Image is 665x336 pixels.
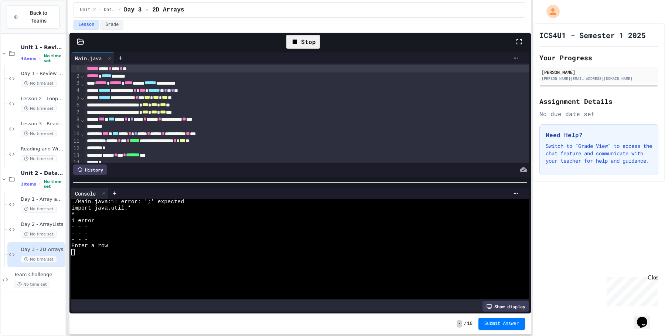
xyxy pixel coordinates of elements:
[71,54,105,62] div: Main.java
[457,320,462,327] span: -
[71,205,131,211] span: import java.util.*
[71,159,81,166] div: 14
[39,181,41,187] span: •
[539,96,658,106] h2: Assignment Details
[118,7,121,13] span: /
[73,164,107,175] div: History
[604,274,658,306] iframe: chat widget
[44,179,64,189] span: No time set
[71,237,88,243] span: - - -
[539,3,562,20] div: My Account
[71,123,81,130] div: 9
[14,281,50,288] span: No time set
[21,146,64,152] span: Reading and Writing to Files Assignment
[21,221,64,228] span: Day 2 - ArrayLists
[71,130,81,138] div: 10
[482,301,529,312] div: Show display
[81,131,84,137] span: Fold line
[21,247,64,253] span: Day 3 - 2D Arrays
[71,116,81,123] div: 8
[3,3,51,47] div: Chat with us now!Close
[21,121,64,127] span: Lesson 3 - Reading and Writing Files
[71,52,115,64] div: Main.java
[21,206,57,213] span: No time set
[81,73,84,79] span: Fold line
[21,56,36,61] span: 4 items
[81,80,84,86] span: Fold line
[546,130,652,139] h3: Need Help?
[71,199,184,205] span: ./Main.java:1: error: ';' expected
[21,231,57,238] span: No time set
[71,243,108,249] span: Enter a row
[71,65,81,72] div: 1
[539,109,658,118] div: No due date set
[542,76,656,81] div: [PERSON_NAME][EMAIL_ADDRESS][DOMAIN_NAME]
[21,256,57,263] span: No time set
[21,155,57,162] span: No time set
[21,44,64,51] span: Unit 1 - Review & Reading and Writing Files
[81,95,84,101] span: Fold line
[21,80,57,87] span: No time set
[71,87,81,94] div: 4
[74,20,99,30] button: Lesson
[21,96,64,102] span: Lesson 2 - Loops Review
[71,190,99,197] div: Console
[21,105,57,112] span: No time set
[80,7,115,13] span: Unit 2 - Data Structures
[71,94,81,102] div: 5
[71,145,81,152] div: 12
[484,321,519,327] span: Submit Answer
[546,142,652,164] p: Switch to "Grade View" to access the chat feature and communicate with your teacher for help and ...
[21,130,57,137] span: No time set
[44,54,64,63] span: No time set
[21,170,64,176] span: Unit 2 - Data Structures
[24,9,53,25] span: Back to Teams
[539,52,658,63] h2: Your Progress
[71,230,88,237] span: - - -
[71,188,109,199] div: Console
[634,306,658,329] iframe: chat widget
[286,35,320,49] div: Stop
[7,5,59,29] button: Back to Teams
[81,116,84,122] span: Fold line
[71,224,88,230] span: - - -
[71,79,81,87] div: 3
[14,272,64,278] span: Team Challenge
[100,20,123,30] button: Grade
[71,218,95,224] span: 1 error
[124,6,184,14] span: Day 3 - 2D Arrays
[478,318,525,330] button: Submit Answer
[21,182,36,187] span: 3 items
[71,109,81,116] div: 7
[21,196,64,203] span: Day 1 - Array and Method Review
[71,101,81,109] div: 6
[464,321,466,327] span: /
[467,321,473,327] span: 10
[539,30,646,40] h1: ICS4U1 - Semester 1 2025
[542,69,656,75] div: [PERSON_NAME]
[39,55,41,61] span: •
[71,211,75,218] span: ^
[71,72,81,80] div: 2
[71,138,81,145] div: 11
[71,152,81,159] div: 13
[21,71,64,77] span: Day 1 - Review Questions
